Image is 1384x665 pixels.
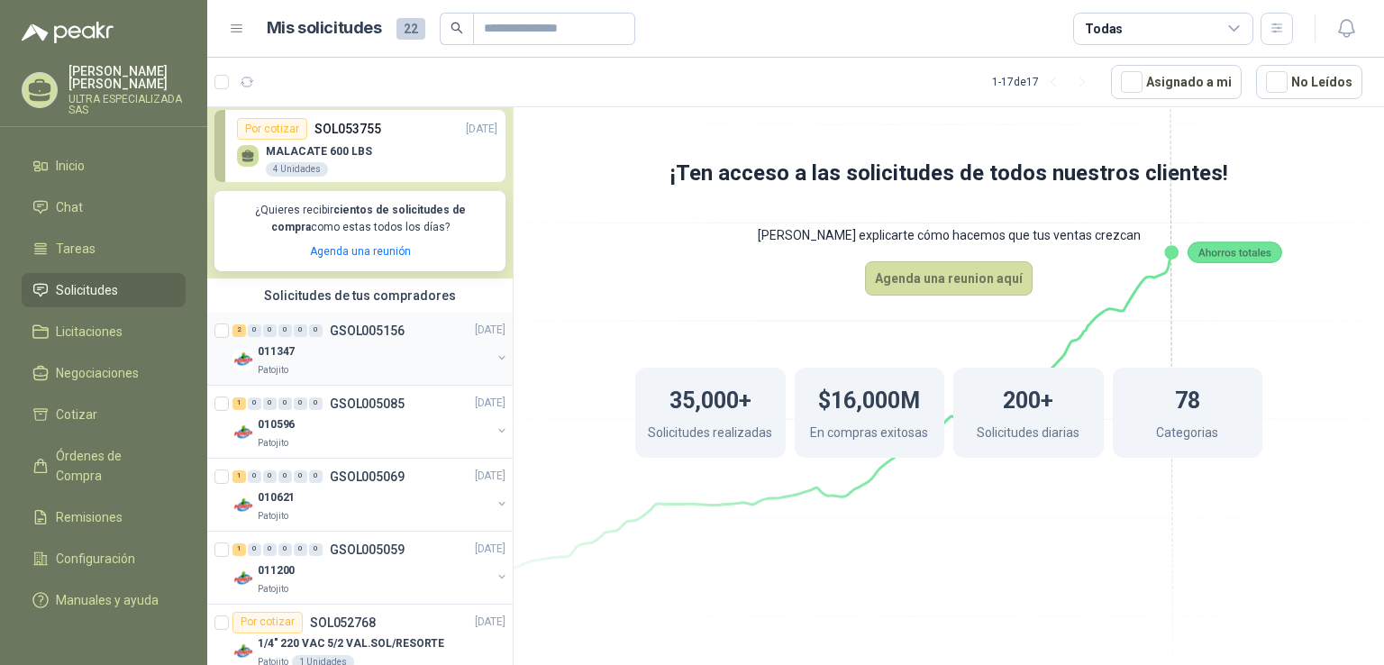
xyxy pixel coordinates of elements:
p: SOL052768 [310,616,376,629]
span: 22 [396,18,425,40]
a: Negociaciones [22,356,186,390]
div: 0 [248,543,261,556]
b: cientos de solicitudes de compra [271,204,466,233]
img: Company Logo [232,641,254,662]
div: 0 [263,397,277,410]
p: [PERSON_NAME] [PERSON_NAME] [68,65,186,90]
a: 1 0 0 0 0 0 GSOL005059[DATE] Company Logo011200Patojito [232,539,509,597]
div: 0 [309,324,323,337]
div: 1 [232,543,246,556]
div: 1 [232,470,246,483]
p: Patojito [258,509,288,524]
div: 0 [278,324,292,337]
p: [DATE] [475,468,505,485]
div: 4 Unidades [266,162,328,177]
p: [DATE] [475,614,505,631]
div: 0 [294,397,307,410]
p: ULTRA ESPECIALIZADA SAS [68,94,186,115]
p: [DATE] [475,395,505,412]
div: 1 - 17 de 17 [992,68,1097,96]
button: No Leídos [1256,65,1362,99]
a: Inicio [22,149,186,183]
div: Por cotizar [237,118,307,140]
span: Chat [56,197,83,217]
span: Solicitudes [56,280,118,300]
div: 0 [294,543,307,556]
p: Solicitudes realizadas [648,423,772,447]
img: Company Logo [232,568,254,589]
div: Por cotizar [232,612,303,633]
div: 0 [278,543,292,556]
span: Tareas [56,239,96,259]
div: 0 [263,324,277,337]
a: Cotizar [22,397,186,432]
h1: $16,000M [818,378,920,418]
div: 2 [232,324,246,337]
p: En compras exitosas [810,423,928,447]
div: 0 [294,324,307,337]
img: Company Logo [232,349,254,370]
a: 1 0 0 0 0 0 GSOL005085[DATE] Company Logo010596Patojito [232,393,509,451]
h1: Mis solicitudes [267,15,382,41]
p: 1/4" 220 VAC 5/2 VAL.SOL/RESORTE [258,635,444,652]
a: Licitaciones [22,314,186,349]
p: Patojito [258,363,288,378]
h1: 35,000+ [669,378,751,418]
div: 0 [309,543,323,556]
a: Configuración [22,542,186,576]
span: Órdenes de Compra [56,446,168,486]
p: GSOL005085 [330,397,405,410]
a: Tareas [22,232,186,266]
a: 1 0 0 0 0 0 GSOL005069[DATE] Company Logo010621Patojito [232,466,509,524]
div: 0 [309,470,323,483]
p: Solicitudes diarias [977,423,1079,447]
p: GSOL005156 [330,324,405,337]
h1: 200+ [1003,378,1053,418]
span: Manuales y ayuda [56,590,159,610]
a: Remisiones [22,500,186,534]
div: 0 [278,397,292,410]
div: 0 [248,397,261,410]
a: Por cotizarSOL053755[DATE] MALACATE 600 LBS4 Unidades [214,110,505,182]
a: Órdenes de Compra [22,439,186,493]
span: Configuración [56,549,135,569]
p: Patojito [258,582,288,597]
p: 010621 [258,489,295,506]
p: [DATE] [466,121,497,138]
p: 010596 [258,416,295,433]
h1: 78 [1175,378,1200,418]
p: GSOL005059 [330,543,405,556]
span: Negociaciones [56,363,139,383]
div: Solicitudes de tus compradores [207,278,513,313]
span: search [451,22,463,34]
p: [DATE] [475,322,505,339]
p: GSOL005069 [330,470,405,483]
img: Company Logo [232,422,254,443]
div: 0 [263,470,277,483]
div: 0 [278,470,292,483]
div: 0 [309,397,323,410]
a: Manuales y ayuda [22,583,186,617]
p: Categorias [1156,423,1218,447]
span: Remisiones [56,507,123,527]
div: 0 [263,543,277,556]
p: Patojito [258,436,288,451]
p: ¿Quieres recibir como estas todos los días? [225,202,495,236]
p: MALACATE 600 LBS [266,145,372,158]
div: 0 [294,470,307,483]
a: Agenda una reunión [310,245,411,258]
span: Inicio [56,156,85,176]
p: 011347 [258,343,295,360]
span: Licitaciones [56,322,123,342]
div: Todas [1085,19,1123,39]
div: 0 [248,324,261,337]
p: 011200 [258,562,295,579]
span: Cotizar [56,405,97,424]
img: Logo peakr [22,22,114,43]
button: Asignado a mi [1111,65,1242,99]
button: Agenda una reunion aquí [865,261,1033,296]
div: 1 [232,397,246,410]
img: Company Logo [232,495,254,516]
a: 2 0 0 0 0 0 GSOL005156[DATE] Company Logo011347Patojito [232,320,509,378]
